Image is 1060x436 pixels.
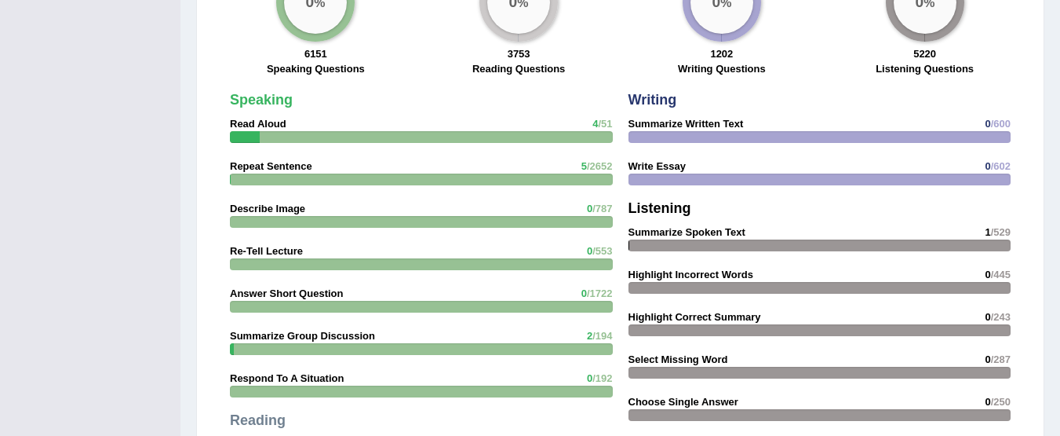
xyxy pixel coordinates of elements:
strong: Summarize Group Discussion [230,330,375,342]
label: Listening Questions [876,61,974,76]
strong: Reading [230,412,286,428]
span: 1 [985,226,990,238]
span: /1722 [587,288,613,299]
span: /602 [991,160,1011,172]
strong: Repeat Sentence [230,160,312,172]
span: /250 [991,396,1011,408]
strong: Describe Image [230,203,305,214]
span: /787 [592,203,612,214]
strong: Summarize Written Text [628,118,744,130]
span: /192 [592,372,612,384]
span: 0 [587,372,592,384]
strong: Read Aloud [230,118,286,130]
span: /243 [991,311,1011,323]
span: 0 [985,354,990,365]
strong: 3753 [508,48,530,60]
span: 0 [587,203,592,214]
span: 5 [581,160,587,172]
span: 0 [985,269,990,280]
span: 0 [985,311,990,323]
strong: Writing [628,92,677,108]
strong: Answer Short Question [230,288,343,299]
span: /600 [991,118,1011,130]
strong: Respond To A Situation [230,372,344,384]
span: 4 [592,118,598,130]
span: /2652 [587,160,613,172]
span: 0 [985,118,990,130]
strong: Re-Tell Lecture [230,245,303,257]
label: Writing Questions [678,61,766,76]
strong: Summarize Spoken Text [628,226,745,238]
label: Speaking Questions [267,61,365,76]
span: 0 [587,245,592,257]
span: /529 [991,226,1011,238]
span: /287 [991,354,1011,365]
strong: Listening [628,200,691,216]
span: /194 [592,330,612,342]
strong: Select Missing Word [628,354,728,365]
span: 2 [587,330,592,342]
span: /553 [592,245,612,257]
strong: 5220 [913,48,936,60]
strong: Speaking [230,92,293,108]
span: /445 [991,269,1011,280]
strong: Choose Single Answer [628,396,738,408]
strong: 1202 [710,48,733,60]
label: Reading Questions [472,61,565,76]
strong: Highlight Incorrect Words [628,269,753,280]
strong: Highlight Correct Summary [628,311,761,323]
span: /51 [598,118,612,130]
span: 0 [985,396,990,408]
span: 0 [985,160,990,172]
strong: 6151 [304,48,327,60]
span: 0 [581,288,587,299]
strong: Write Essay [628,160,686,172]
